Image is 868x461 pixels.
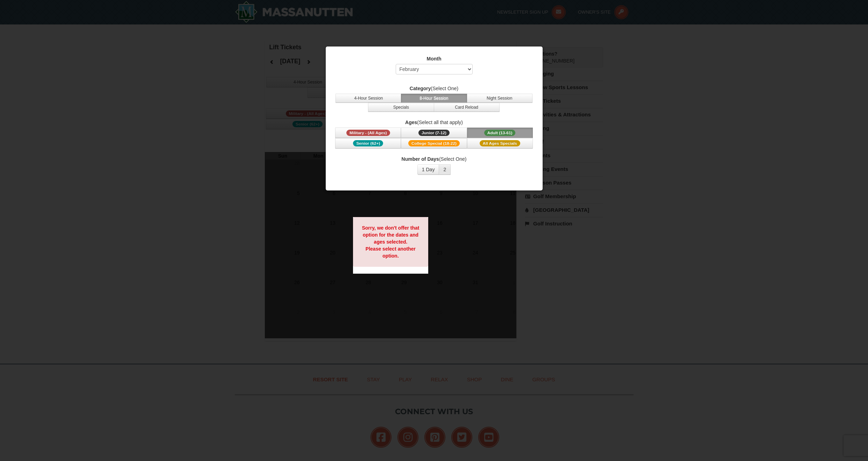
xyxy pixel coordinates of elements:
span: Senior (62+) [353,140,383,146]
strong: Category [410,86,431,91]
strong: Ages [405,120,417,125]
strong: Month [427,56,442,62]
span: Adult (13-61) [484,130,516,136]
span: All Ages Specials [480,140,520,146]
span: Military - (All Ages) [346,130,390,136]
button: Junior (7-12) [401,128,467,138]
button: College Special (18-22) [401,138,467,149]
button: Specials [368,103,434,112]
label: (Select all that apply) [334,119,534,126]
button: Night Session [467,94,532,103]
button: Card Reload [434,103,500,112]
label: (Select One) [334,85,534,92]
button: All Ages Specials [467,138,533,149]
button: 2 [439,164,451,175]
span: College Special (18-22) [408,140,460,146]
button: Adult (13-61) [467,128,533,138]
button: 1 Day [417,164,439,175]
button: 4-Hour Session [336,94,401,103]
strong: Sorry, we don't offer that option for the dates and ages selected. Please select another option. [362,225,419,259]
span: Junior (7-12) [418,130,450,136]
button: Military - (All Ages) [335,128,401,138]
button: Senior (62+) [335,138,401,149]
strong: Number of Days [402,156,439,162]
label: (Select One) [334,156,534,163]
button: 8-Hour Session [401,94,467,103]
